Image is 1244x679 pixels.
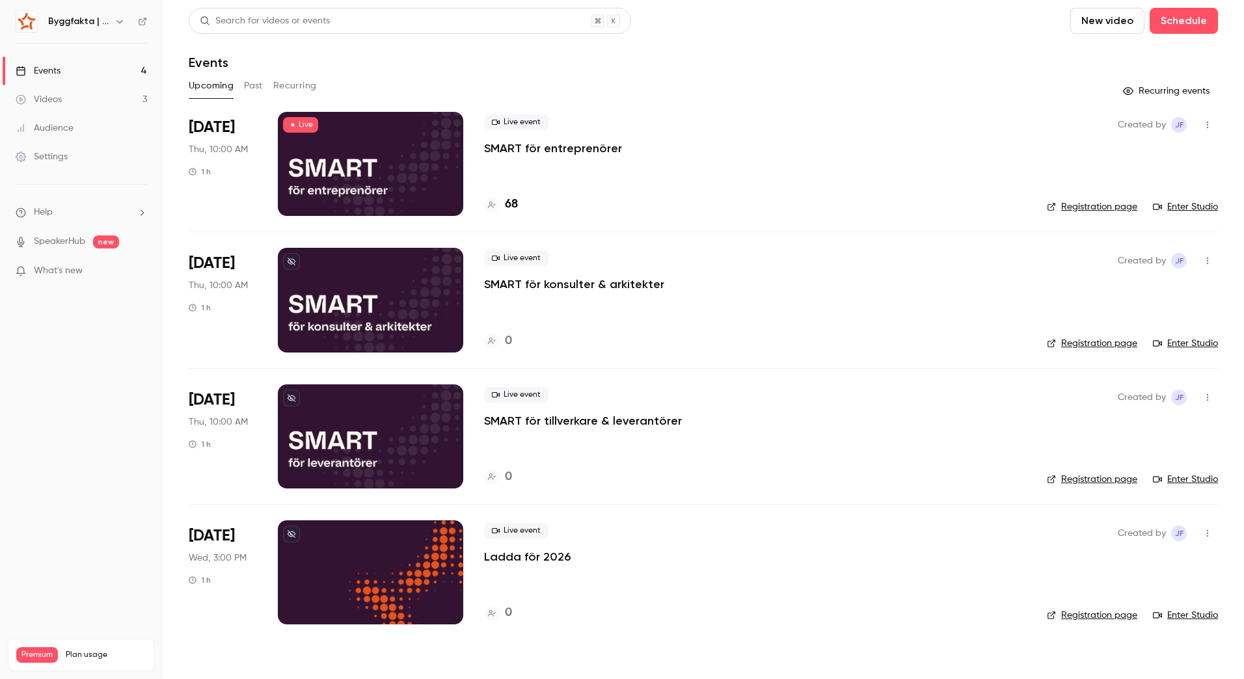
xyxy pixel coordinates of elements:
span: JF [1175,526,1183,541]
a: Registration page [1047,473,1137,486]
iframe: Noticeable Trigger [131,265,147,277]
span: Wed, 3:00 PM [189,552,247,565]
button: Past [244,75,263,96]
span: Josephine Fantenberg [1171,390,1187,405]
h4: 0 [505,332,512,350]
a: Registration page [1047,609,1137,622]
div: 1 h [189,575,211,585]
div: Nov 20 Thu, 10:00 AM (Europe/Stockholm) [189,384,257,488]
div: 1 h [189,439,211,449]
div: Settings [16,150,68,163]
span: Live event [484,523,548,539]
button: New video [1070,8,1144,34]
span: What's new [34,264,83,278]
a: Enter Studio [1153,609,1218,622]
div: Oct 23 Thu, 10:00 AM (Europe/Stockholm) [189,248,257,352]
a: Enter Studio [1153,337,1218,350]
a: 0 [484,468,512,486]
div: Audience [16,122,74,135]
li: help-dropdown-opener [16,206,147,219]
a: Enter Studio [1153,200,1218,213]
a: 68 [484,196,518,213]
button: Schedule [1150,8,1218,34]
div: 1 h [189,302,211,313]
a: Enter Studio [1153,473,1218,486]
h6: Byggfakta | Powered by Hubexo [48,15,109,28]
a: Ladda för 2026 [484,549,571,565]
a: SMART för tillverkare & leverantörer [484,413,682,429]
span: [DATE] [189,253,235,274]
span: Created by [1118,390,1166,405]
a: 0 [484,604,512,622]
h1: Events [189,55,228,70]
span: new [93,235,119,248]
div: Oct 2 Thu, 10:00 AM (Europe/Stockholm) [189,112,257,216]
button: Recurring events [1117,81,1218,101]
span: Created by [1118,117,1166,133]
span: Help [34,206,53,219]
span: Josephine Fantenberg [1171,253,1187,269]
span: Josephine Fantenberg [1171,526,1187,541]
div: Videos [16,93,62,106]
a: SMART för konsulter & arkitekter [484,276,664,292]
div: 1 h [189,166,211,177]
a: Registration page [1047,337,1137,350]
a: SpeakerHub [34,235,85,248]
span: Josephine Fantenberg [1171,117,1187,133]
span: Created by [1118,253,1166,269]
button: Upcoming [189,75,234,96]
div: Dec 10 Wed, 3:00 PM (Europe/Stockholm) [189,520,257,624]
span: Live [283,117,318,133]
a: 0 [484,332,512,350]
span: [DATE] [189,526,235,546]
span: Live event [484,387,548,403]
img: Byggfakta | Powered by Hubexo [16,11,37,32]
span: JF [1175,390,1183,405]
span: Thu, 10:00 AM [189,416,248,429]
span: Live event [484,114,548,130]
span: Created by [1118,526,1166,541]
h4: 0 [505,468,512,486]
span: Thu, 10:00 AM [189,143,248,156]
div: Events [16,64,61,77]
span: JF [1175,253,1183,269]
span: Plan usage [66,650,146,660]
span: Live event [484,250,548,266]
h4: 68 [505,196,518,213]
a: Registration page [1047,200,1137,213]
button: Recurring [273,75,317,96]
span: Premium [16,647,58,663]
div: Search for videos or events [200,14,330,28]
span: [DATE] [189,390,235,410]
span: JF [1175,117,1183,133]
span: Thu, 10:00 AM [189,279,248,292]
h4: 0 [505,604,512,622]
span: [DATE] [189,117,235,138]
a: SMART för entreprenörer [484,140,622,156]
